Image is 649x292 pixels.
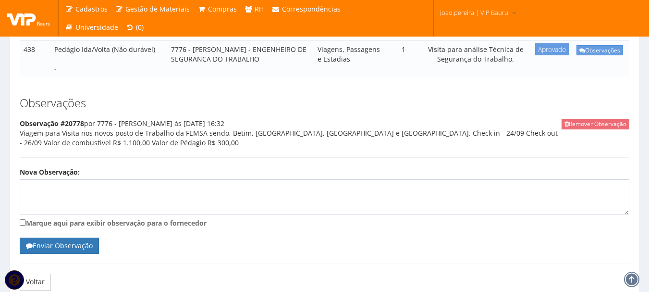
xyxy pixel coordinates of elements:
[7,11,50,25] img: logo
[562,119,629,129] button: Remover Observação
[20,167,80,177] label: Nova Observação:
[20,219,26,226] input: Marque aqui para exibir observação para o fornecedor
[314,41,386,77] td: Viagens, Passagens e Estadias
[54,64,57,73] span: -
[576,45,623,55] a: Observações
[50,41,167,77] td: Pedágio Ida/Volta (Não durável)
[75,23,118,32] span: Universidade
[136,23,144,32] span: (0)
[20,274,51,290] a: Voltar
[440,8,508,17] span: joao.pereira | VIP Bauru
[75,4,108,13] span: Cadastros
[255,4,264,13] span: RH
[387,41,420,77] td: 1
[61,18,122,37] a: Universidade
[420,41,531,77] td: Visita para análise Técnica de Segurança do Trabalho.
[20,238,99,254] button: Enviar Observação
[125,4,190,13] span: Gestão de Materiais
[20,97,629,109] h3: Observações
[20,41,50,77] td: 438
[20,217,629,228] label: Marque aqui para exibir observação para o fornecedor
[282,4,341,13] span: Correspondências
[535,43,569,55] span: Aprovado
[167,41,314,77] td: 7776 - [PERSON_NAME] - ENGENHEIRO DE SEGURANCA DO TRABALHO
[122,18,148,37] a: (0)
[208,4,237,13] span: Compras
[20,119,629,158] div: por 7776 - [PERSON_NAME] às [DATE] 16:32 Viagem para Visita nos novos posto de Trabalho da FEMSA ...
[20,119,84,128] strong: Observação #20778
